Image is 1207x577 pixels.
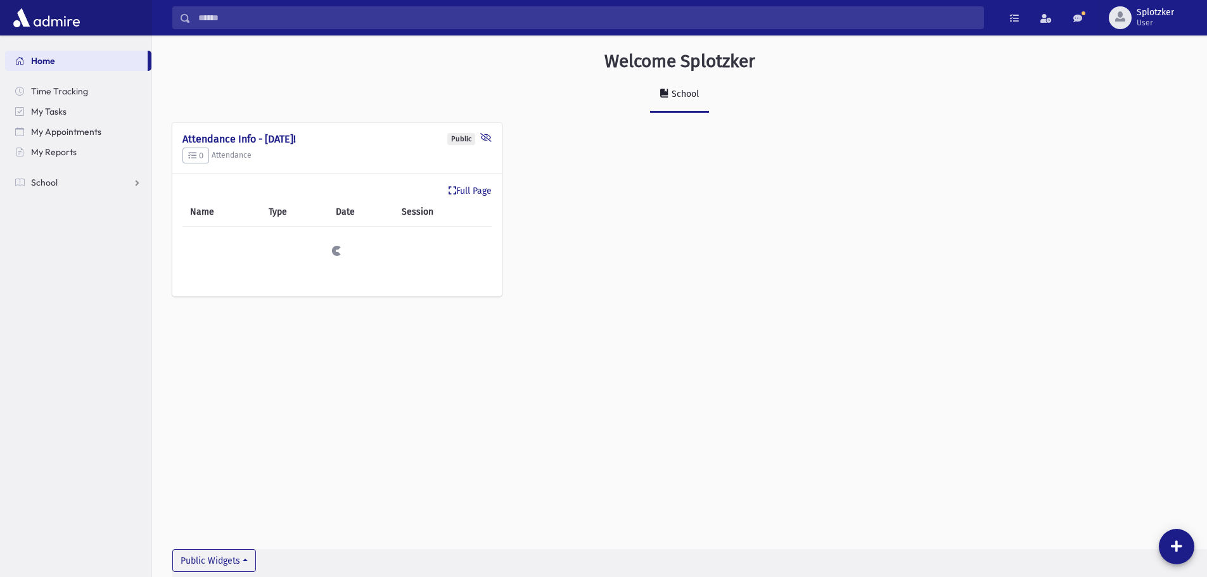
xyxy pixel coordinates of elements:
a: School [650,77,709,113]
span: Splotzker [1137,8,1174,18]
a: My Reports [5,142,151,162]
th: Date [328,198,394,227]
a: My Tasks [5,101,151,122]
a: Home [5,51,148,71]
button: Public Widgets [172,549,256,572]
span: Home [31,55,55,67]
a: Full Page [449,184,492,198]
span: My Appointments [31,126,101,137]
span: School [31,177,58,188]
h3: Welcome Splotzker [604,51,755,72]
span: My Tasks [31,106,67,117]
div: School [669,89,699,99]
img: AdmirePro [10,5,83,30]
span: User [1137,18,1174,28]
a: My Appointments [5,122,151,142]
th: Type [261,198,328,227]
h5: Attendance [182,148,492,164]
a: School [5,172,151,193]
div: Public [447,133,475,145]
a: Time Tracking [5,81,151,101]
h4: Attendance Info - [DATE]! [182,133,492,145]
span: 0 [188,151,203,160]
th: Name [182,198,261,227]
span: My Reports [31,146,77,158]
th: Session [394,198,492,227]
input: Search [191,6,983,29]
button: 0 [182,148,209,164]
span: Time Tracking [31,86,88,97]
